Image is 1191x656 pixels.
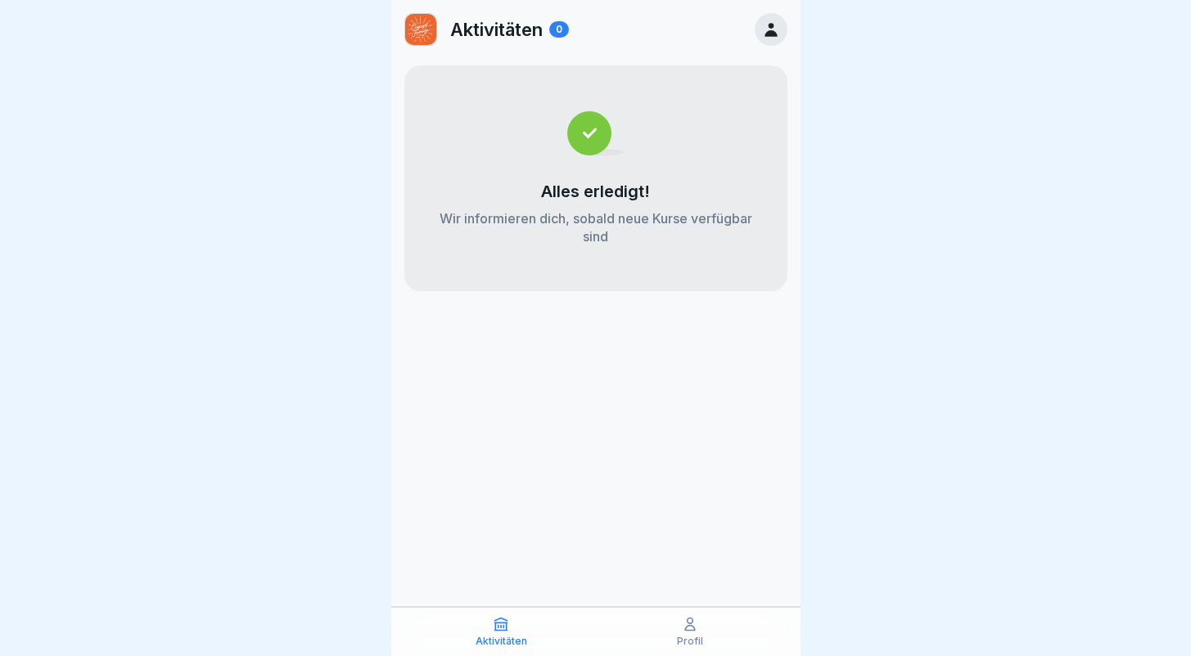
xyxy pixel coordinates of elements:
p: Profil [677,636,703,647]
p: Wir informieren dich, sobald neue Kurse verfügbar sind [437,209,755,245]
img: hyd4fwiyd0kscnnk0oqga2v1.png [405,14,436,45]
p: Aktivitäten [476,636,527,647]
img: completed.svg [567,111,624,155]
p: Alles erledigt! [541,182,650,201]
div: 0 [549,21,569,38]
p: Aktivitäten [450,19,543,40]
